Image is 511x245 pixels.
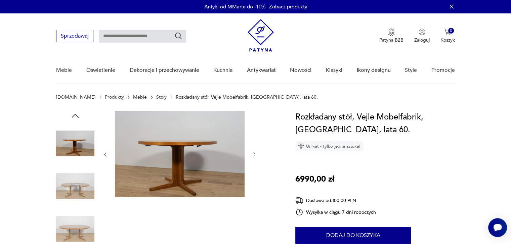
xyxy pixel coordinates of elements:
button: Sprzedawaj [56,30,93,42]
button: 0Koszyk [440,29,455,43]
p: Zaloguj [414,37,430,43]
div: Wysyłka w ciągu 7 dni roboczych [295,208,376,216]
a: Klasyki [326,57,342,83]
a: Nowości [290,57,311,83]
img: Zdjęcie produktu Rozkładany stół, Vejle Mobelfabrik, Dania, lata 60. [56,124,94,162]
p: Rozkładany stół, Vejle Mobelfabrik, [GEOGRAPHIC_DATA], lata 60. [176,95,318,100]
a: Promocje [431,57,455,83]
p: Koszyk [440,37,455,43]
img: Ikonka użytkownika [419,29,425,35]
p: Patyna B2B [379,37,403,43]
iframe: Smartsupp widget button [488,218,507,237]
a: [DOMAIN_NAME] [56,95,95,100]
a: Oświetlenie [86,57,115,83]
a: Dekoracje i przechowywanie [129,57,199,83]
p: 6990,00 zł [295,173,334,186]
button: Zaloguj [414,29,430,43]
p: Antyki od MMarte do -10% [204,3,266,10]
a: Antykwariat [247,57,276,83]
div: 0 [448,28,454,34]
button: Dodaj do koszyka [295,227,411,244]
a: Meble [56,57,72,83]
a: Ikony designu [356,57,390,83]
button: Patyna B2B [379,29,403,43]
img: Ikona diamentu [298,143,304,149]
a: Meble [133,95,147,100]
a: Zobacz produkty [269,3,307,10]
img: Patyna - sklep z meblami i dekoracjami vintage [248,19,274,52]
a: Produkty [105,95,124,100]
a: Kuchnia [213,57,232,83]
img: Ikona medalu [388,29,395,36]
div: Unikat - tylko jedna sztuka! [295,141,363,151]
img: Zdjęcie produktu Rozkładany stół, Vejle Mobelfabrik, Dania, lata 60. [115,111,245,197]
a: Stoły [156,95,167,100]
h1: Rozkładany stół, Vejle Mobelfabrik, [GEOGRAPHIC_DATA], lata 60. [295,111,455,136]
img: Ikona dostawy [295,196,303,205]
img: Zdjęcie produktu Rozkładany stół, Vejle Mobelfabrik, Dania, lata 60. [56,167,94,205]
div: Dostawa od 300,00 PLN [295,196,376,205]
button: Szukaj [174,32,182,40]
a: Ikona medaluPatyna B2B [379,29,403,43]
img: Ikona koszyka [444,29,451,35]
a: Sprzedawaj [56,34,93,39]
a: Style [405,57,417,83]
